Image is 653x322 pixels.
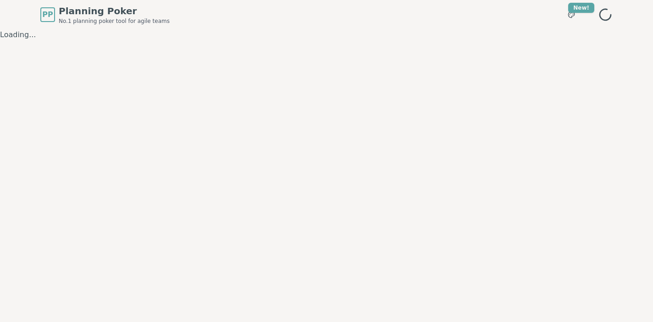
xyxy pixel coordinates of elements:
span: No.1 planning poker tool for agile teams [59,17,170,25]
span: Planning Poker [59,5,170,17]
span: PP [42,9,53,20]
a: PPPlanning PokerNo.1 planning poker tool for agile teams [40,5,170,25]
div: New! [568,3,594,13]
button: New! [563,6,580,23]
